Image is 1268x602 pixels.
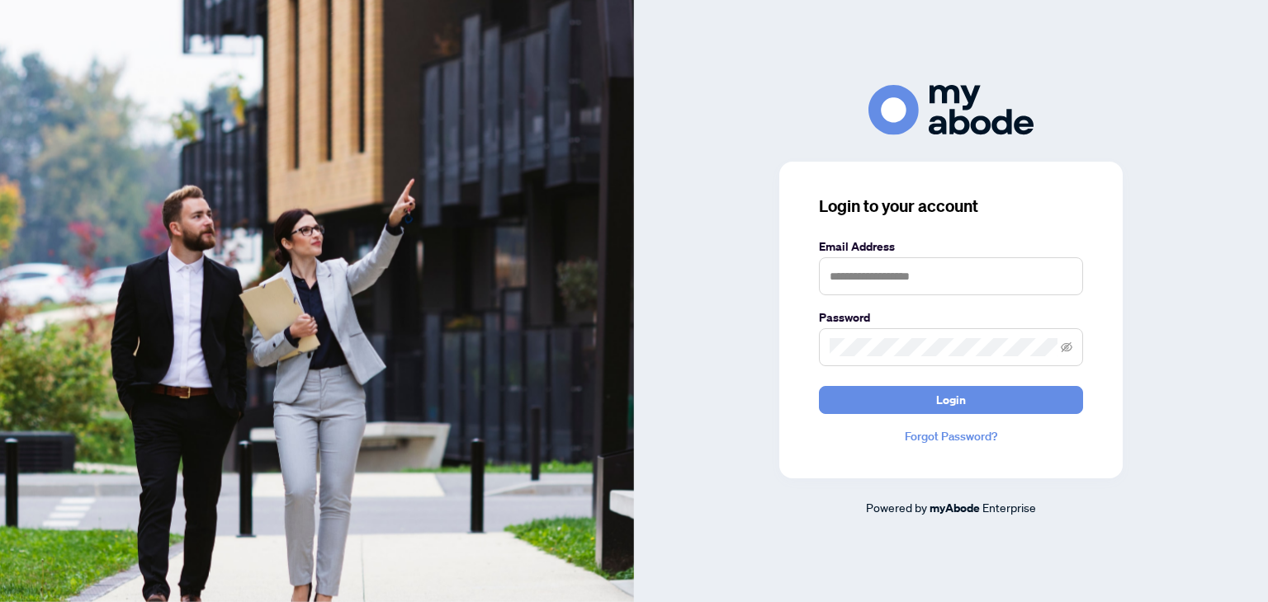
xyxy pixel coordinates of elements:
span: eye-invisible [1061,341,1072,353]
span: Enterprise [982,500,1036,515]
a: Forgot Password? [819,427,1083,445]
label: Password [819,308,1083,327]
label: Email Address [819,238,1083,256]
img: ma-logo [868,85,1034,135]
button: Login [819,386,1083,414]
span: Powered by [866,500,927,515]
h3: Login to your account [819,195,1083,218]
span: Login [936,387,966,413]
a: myAbode [930,499,980,517]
